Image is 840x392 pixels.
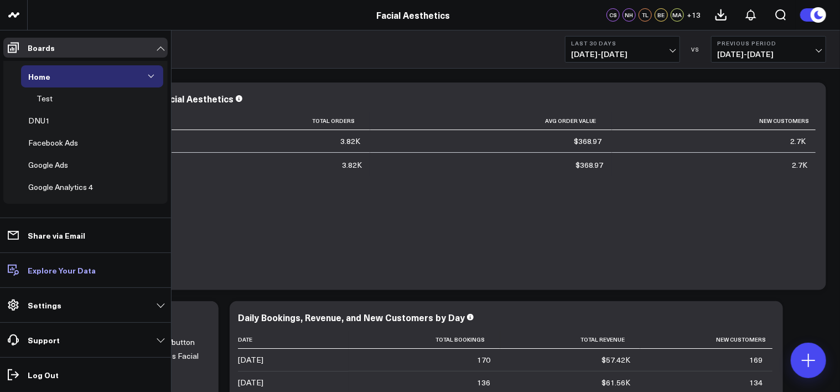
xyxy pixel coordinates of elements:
div: 2.7K [790,136,806,147]
th: Total Revenue [500,331,640,349]
button: Previous Period[DATE]-[DATE] [711,36,826,63]
p: Share via Email [28,231,85,240]
a: Google AdsOpen board menu [21,154,92,176]
p: Explore Your Data [28,266,96,275]
div: Facebook Ads [25,136,81,149]
th: Total Bookings [349,331,500,349]
th: New Customers [640,331,772,349]
div: $61.56K [602,377,630,388]
a: Facebook AdsOpen board menu [21,132,102,154]
button: Last 30 Days[DATE]-[DATE] [565,36,680,63]
div: Daily Bookings, Revenue, and New Customers by Day [238,311,465,323]
div: Google Analytics 4 [25,180,96,194]
b: Last 30 Days [571,40,674,47]
div: $57.42K [602,354,630,365]
div: 3.82K [342,159,362,171]
div: 134 [749,377,763,388]
div: [DATE] [238,377,263,388]
div: CS [606,8,620,22]
p: Settings [28,301,61,310]
a: DNU1Open board menu [21,110,74,132]
th: New Customers [612,112,816,130]
th: Avg Order Value [370,112,612,130]
div: MA [671,8,684,22]
div: Google Ads [25,158,71,172]
div: BE [655,8,668,22]
span: [DATE] - [DATE] [571,50,674,59]
b: Previous Period [717,40,820,47]
div: 169 [749,354,763,365]
span: [DATE] - [DATE] [717,50,820,59]
a: Google Analytics 4Open board menu [21,176,117,198]
a: Log Out [3,365,168,385]
div: Meta Ads [25,203,65,216]
th: Total Orders [160,112,370,130]
div: Home [25,70,53,83]
div: 3.82K [340,136,360,147]
a: Facial Aesthetics [376,9,450,21]
div: $368.97 [574,136,602,147]
p: Support [28,336,60,344]
div: Test [34,92,55,105]
div: 136 [477,377,490,388]
div: [DATE] [238,354,263,365]
div: VS [686,46,706,53]
p: Log Out [28,370,59,379]
button: +13 [687,8,701,22]
div: $368.97 [575,159,604,171]
span: + 13 [687,11,701,19]
div: TL [639,8,652,22]
a: HomeOpen board menu [21,65,74,87]
div: 170 [477,354,490,365]
div: NH [623,8,636,22]
p: Boards [28,43,55,52]
div: DNU1 [25,114,53,127]
a: TestOpen board menu [29,87,76,110]
div: 2.7K [792,159,807,171]
a: Meta AdsOpen board menu [21,198,86,220]
th: Date [238,331,349,349]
